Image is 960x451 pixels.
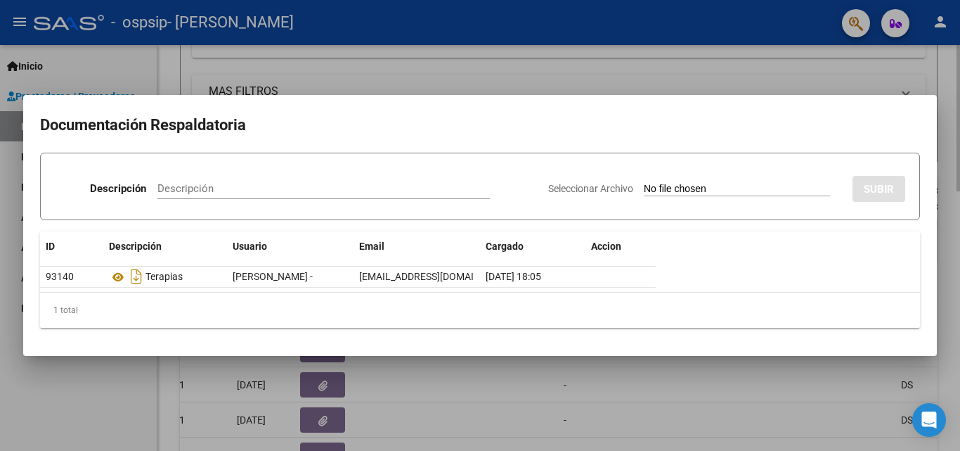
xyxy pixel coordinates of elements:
[103,231,227,262] datatable-header-cell: Descripción
[233,271,313,282] span: [PERSON_NAME] -
[40,293,920,328] div: 1 total
[233,241,267,252] span: Usuario
[486,271,541,282] span: [DATE] 18:05
[90,181,146,197] p: Descripción
[46,271,74,282] span: 93140
[852,176,905,202] button: SUBIR
[40,112,920,139] h2: Documentación Respaldatoria
[480,231,585,262] datatable-header-cell: Cargado
[40,231,103,262] datatable-header-cell: ID
[486,241,524,252] span: Cargado
[585,231,656,262] datatable-header-cell: Accion
[591,241,621,252] span: Accion
[109,241,162,252] span: Descripción
[127,265,145,288] i: Descargar documento
[353,231,480,262] datatable-header-cell: Email
[912,403,946,437] div: Open Intercom Messenger
[548,183,633,194] span: Seleccionar Archivo
[359,271,515,282] span: [EMAIL_ADDRESS][DOMAIN_NAME]
[46,241,55,252] span: ID
[109,265,221,288] div: Terapias
[864,183,894,196] span: SUBIR
[359,241,384,252] span: Email
[227,231,353,262] datatable-header-cell: Usuario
